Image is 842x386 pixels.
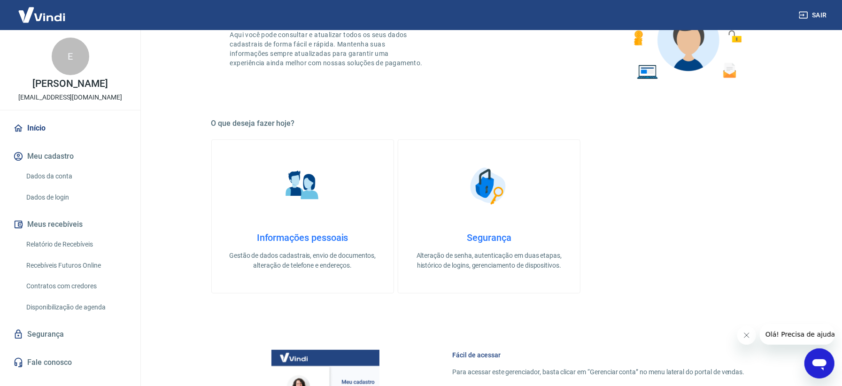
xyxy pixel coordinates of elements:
[52,38,89,75] div: E
[211,119,767,128] h5: O que deseja fazer hoje?
[23,235,129,254] a: Relatório de Recebíveis
[737,326,756,345] iframe: Fechar mensagem
[760,324,834,345] iframe: Mensagem da empresa
[11,0,72,29] img: Vindi
[18,93,122,102] p: [EMAIL_ADDRESS][DOMAIN_NAME]
[804,348,834,378] iframe: Botão para abrir a janela de mensagens
[227,232,379,243] h4: Informações pessoais
[453,350,745,360] h6: Fácil de acessar
[23,298,129,317] a: Disponibilização de agenda
[6,7,79,14] span: Olá! Precisa de ajuda?
[465,162,512,209] img: Segurança
[11,146,129,167] button: Meu cadastro
[211,139,394,293] a: Informações pessoaisInformações pessoaisGestão de dados cadastrais, envio de documentos, alteraçã...
[230,30,425,68] p: Aqui você pode consultar e atualizar todos os seus dados cadastrais de forma fácil e rápida. Mant...
[279,162,326,209] img: Informações pessoais
[413,251,565,270] p: Alteração de senha, autenticação em duas etapas, histórico de logins, gerenciamento de dispositivos.
[11,352,129,373] a: Fale conosco
[413,232,565,243] h4: Segurança
[11,324,129,345] a: Segurança
[797,7,831,24] button: Sair
[23,256,129,275] a: Recebíveis Futuros Online
[11,118,129,139] a: Início
[453,367,745,377] p: Para acessar este gerenciador, basta clicar em “Gerenciar conta” no menu lateral do portal de ven...
[398,139,580,293] a: SegurançaSegurançaAlteração de senha, autenticação em duas etapas, histórico de logins, gerenciam...
[23,167,129,186] a: Dados da conta
[23,277,129,296] a: Contratos com credores
[32,79,108,89] p: [PERSON_NAME]
[23,188,129,207] a: Dados de login
[227,251,379,270] p: Gestão de dados cadastrais, envio de documentos, alteração de telefone e endereços.
[11,214,129,235] button: Meus recebíveis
